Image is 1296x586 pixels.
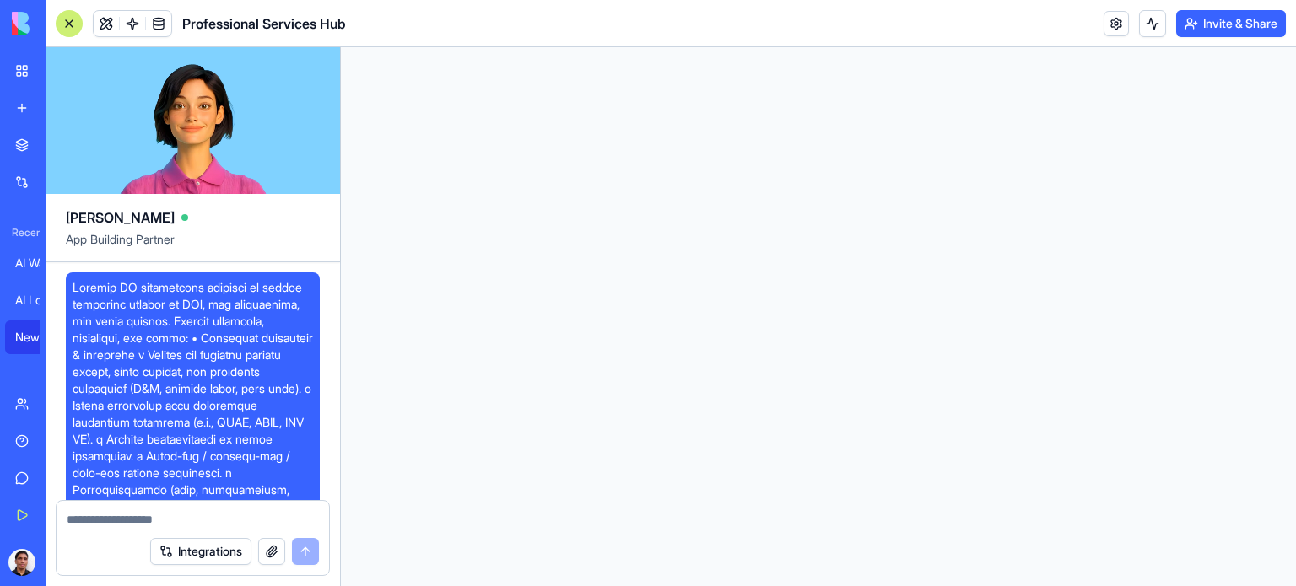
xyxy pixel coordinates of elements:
a: New App [5,320,73,354]
div: New App [15,329,62,346]
img: logo [12,12,116,35]
span: Professional Services Hub [182,13,346,34]
div: AI Warranty Management System [15,255,62,271]
img: ACg8ocJkteLRu77GYGHQ_URDq7Yjr2K24YhktYo-bqfhJW1nilP-wD1F=s96-c [8,549,35,576]
span: Recent [5,226,40,239]
button: Integrations [150,538,251,565]
div: AI Logo Generator [15,292,62,309]
a: AI Warranty Management System [5,246,73,280]
button: Invite & Share [1176,10,1286,37]
a: AI Logo Generator [5,283,73,317]
span: [PERSON_NAME] [66,207,175,228]
span: App Building Partner [66,231,320,261]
